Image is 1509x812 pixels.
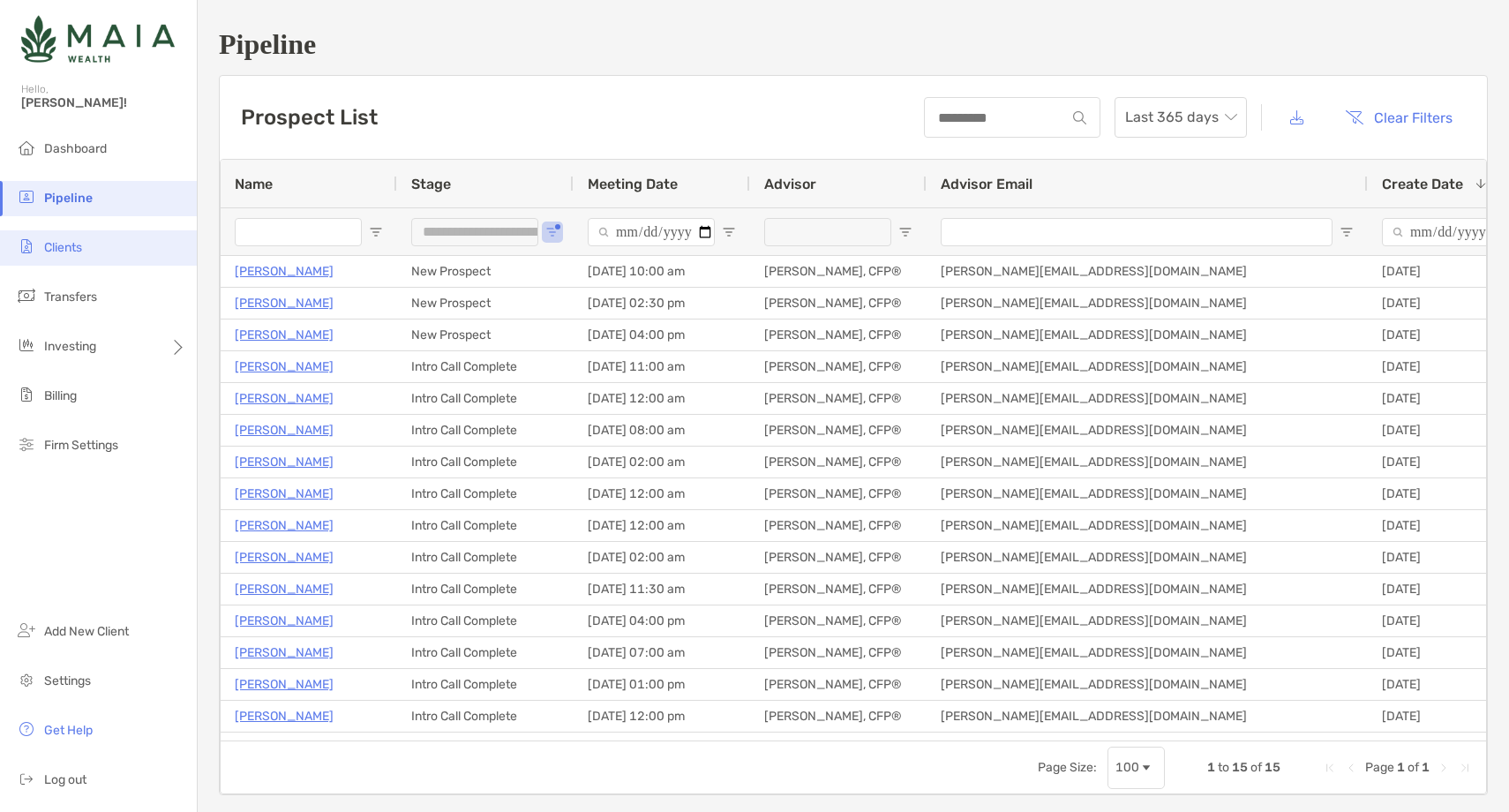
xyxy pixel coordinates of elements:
div: [PERSON_NAME], CFP® [750,256,927,287]
div: Intro Call Complete [397,605,574,636]
div: Previous Page [1344,761,1358,775]
span: Pipeline [44,191,93,206]
a: [PERSON_NAME] [235,515,334,537]
a: [PERSON_NAME] [235,356,334,378]
div: [PERSON_NAME], CFP® [750,415,927,446]
div: [DATE] 12:00 am [574,383,750,414]
div: [PERSON_NAME], CFP® [750,637,927,668]
span: Get Help [44,723,93,738]
img: firm-settings icon [16,433,37,455]
button: Open Filter Menu [898,225,912,239]
div: Last Page [1458,761,1472,775]
span: of [1250,760,1262,775]
a: [PERSON_NAME] [235,673,334,695]
span: Advisor Email [941,176,1032,192]
span: to [1218,760,1229,775]
span: Firm Settings [44,438,118,453]
button: Clear Filters [1332,98,1466,137]
div: [PERSON_NAME][EMAIL_ADDRESS][DOMAIN_NAME] [927,256,1368,287]
div: Intro Call Complete [397,383,574,414]
img: transfers icon [16,285,37,306]
a: [PERSON_NAME] [235,292,334,314]
div: [PERSON_NAME], CFP® [750,574,927,605]
input: Name Filter Input [235,218,362,246]
div: [PERSON_NAME][EMAIL_ADDRESS][DOMAIN_NAME] [927,478,1368,509]
div: [DATE] 12:00 am [574,510,750,541]
a: [PERSON_NAME] [235,642,334,664]
div: First Page [1323,761,1337,775]
div: [DATE] 11:30 am [574,574,750,605]
div: Intro Call Complete [397,510,574,541]
div: Intro Call Complete [397,669,574,700]
div: [DATE] 02:30 pm [574,288,750,319]
a: [PERSON_NAME] [235,610,334,632]
p: [PERSON_NAME] [235,260,334,282]
button: Open Filter Menu [722,225,736,239]
span: Clients [44,240,82,255]
div: [DATE] 12:00 pm [574,701,750,732]
span: Transfers [44,289,97,304]
span: Last 365 days [1125,98,1236,137]
input: Meeting Date Filter Input [588,218,715,246]
img: add_new_client icon [16,620,37,641]
span: Billing [44,388,77,403]
div: New Prospect [397,320,574,350]
div: [DATE] 04:00 pm [574,605,750,636]
div: [PERSON_NAME][EMAIL_ADDRESS][DOMAIN_NAME] [927,701,1368,732]
a: [PERSON_NAME] [235,578,334,600]
a: [PERSON_NAME] [235,324,334,346]
div: [PERSON_NAME], CFP® [750,351,927,382]
img: input icon [1073,111,1086,124]
button: Open Filter Menu [369,225,383,239]
span: Name [235,176,273,192]
img: clients icon [16,236,37,257]
div: [PERSON_NAME][EMAIL_ADDRESS][DOMAIN_NAME] [927,669,1368,700]
p: [PERSON_NAME] [235,387,334,410]
div: [DATE] 02:00 am [574,542,750,573]
h1: Pipeline [219,28,1488,61]
span: [PERSON_NAME]! [21,95,186,110]
div: [PERSON_NAME], CFP® [750,288,927,319]
button: Open Filter Menu [1340,225,1354,239]
span: 1 [1397,760,1405,775]
div: [DATE] 07:00 am [574,637,750,668]
div: [PERSON_NAME][EMAIL_ADDRESS][DOMAIN_NAME] [927,415,1368,446]
div: [PERSON_NAME][EMAIL_ADDRESS][DOMAIN_NAME] [927,288,1368,319]
div: [PERSON_NAME], CFP® [750,669,927,700]
span: Create Date [1382,176,1463,192]
div: [PERSON_NAME], CFP® [750,478,927,509]
div: Intro Call Complete [397,542,574,573]
div: [DATE] 10:00 am [574,256,750,287]
img: dashboard icon [16,137,37,158]
span: of [1408,760,1419,775]
div: [PERSON_NAME][EMAIL_ADDRESS][DOMAIN_NAME] [927,574,1368,605]
div: Intro Call Complete [397,478,574,509]
div: Intro Call Complete [397,637,574,668]
img: Zoe Logo [21,7,175,71]
div: Intro Call Complete [397,351,574,382]
span: 1 [1207,760,1215,775]
div: New Prospect [397,288,574,319]
div: [PERSON_NAME][EMAIL_ADDRESS][DOMAIN_NAME] [927,383,1368,414]
div: Next Page [1437,761,1451,775]
div: [PERSON_NAME][EMAIL_ADDRESS][DOMAIN_NAME] [927,351,1368,382]
a: [PERSON_NAME] [235,705,334,727]
a: [PERSON_NAME] [235,483,334,505]
img: pipeline icon [16,186,37,207]
div: [PERSON_NAME][EMAIL_ADDRESS][DOMAIN_NAME] [927,447,1368,477]
span: Settings [44,673,91,688]
input: Advisor Email Filter Input [941,218,1333,246]
div: [PERSON_NAME], CFP® [750,320,927,350]
input: Create Date Filter Input [1382,218,1509,246]
h3: Prospect List [241,105,378,130]
span: 15 [1232,760,1248,775]
div: [DATE] 02:00 am [574,447,750,477]
img: settings icon [16,669,37,690]
div: [PERSON_NAME], CFP® [750,510,927,541]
